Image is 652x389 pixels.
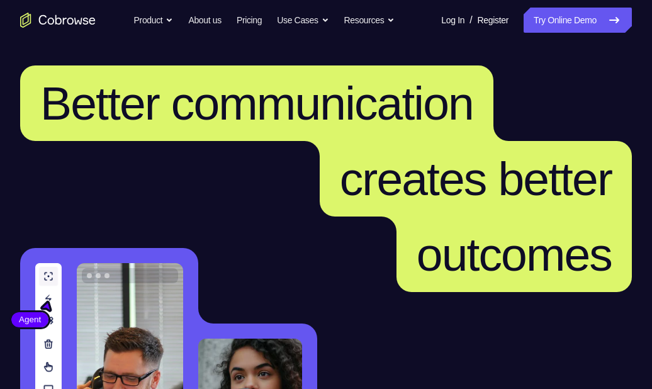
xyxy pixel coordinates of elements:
a: Go to the home page [20,13,96,28]
a: Register [478,8,509,33]
button: Product [134,8,174,33]
a: Pricing [237,8,262,33]
span: Agent [11,313,48,326]
a: About us [188,8,221,33]
button: Resources [344,8,395,33]
button: Use Cases [277,8,329,33]
a: Log In [441,8,464,33]
span: Better communication [40,77,473,130]
span: outcomes [417,228,612,281]
span: creates better [340,152,612,205]
a: Try Online Demo [524,8,632,33]
span: / [469,13,472,28]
